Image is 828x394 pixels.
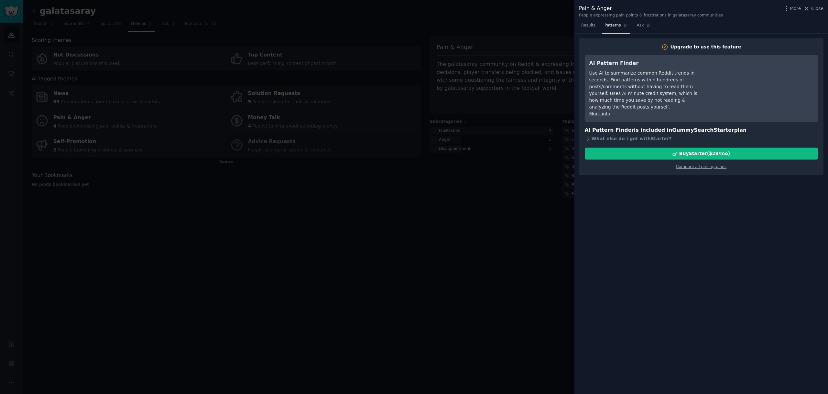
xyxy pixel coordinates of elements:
a: More info [589,111,610,116]
button: More [783,5,801,12]
a: Compare all pricing plans [676,164,726,169]
span: Ask [637,23,644,28]
a: Ask [635,20,653,34]
a: Patterns [602,20,630,34]
span: GummySearch Starter [672,127,734,133]
div: What else do I get with Starter ? [585,134,818,143]
a: Results [579,20,598,34]
span: Patterns [605,23,621,28]
button: BuyStarter($29/mo) [585,148,818,160]
button: Close [803,5,823,12]
span: More [790,5,801,12]
h3: AI Pattern Finder [589,59,707,67]
span: Results [581,23,595,28]
div: Upgrade to use this feature [670,44,741,50]
iframe: YouTube video player [716,59,813,108]
div: Use AI to summarize common Reddit trends in seconds. Find patterns within hundreds of posts/comme... [589,70,707,110]
div: Pain & Anger [579,5,723,13]
span: Close [811,5,823,12]
div: People expressing pain points & frustrations in galatasaray communities [579,13,723,18]
div: Buy Starter ($ 29 /mo ) [679,150,730,157]
h3: AI Pattern Finder is included in plan [585,126,818,134]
